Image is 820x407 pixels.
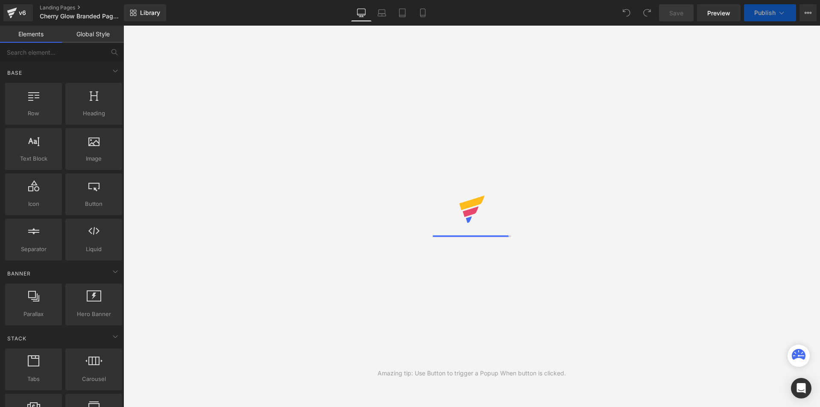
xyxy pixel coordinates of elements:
button: Undo [618,4,635,21]
span: Icon [8,199,59,208]
span: Separator [8,245,59,254]
span: Tabs [8,375,59,384]
a: Tablet [392,4,413,21]
span: Button [68,199,120,208]
span: Image [68,154,120,163]
div: Open Intercom Messenger [791,378,811,398]
div: v6 [17,7,28,18]
span: Liquid [68,245,120,254]
span: Preview [707,9,730,18]
a: New Library [124,4,166,21]
a: Laptop [372,4,392,21]
a: Preview [697,4,741,21]
span: Publish [754,9,776,16]
span: Heading [68,109,120,118]
button: Publish [744,4,796,21]
span: Banner [6,269,32,278]
div: Amazing tip: Use Button to trigger a Popup When button is clicked. [378,369,566,378]
span: Library [140,9,160,17]
span: Hero Banner [68,310,120,319]
a: Desktop [351,4,372,21]
span: Stack [6,334,27,343]
span: Text Block [8,154,59,163]
a: Landing Pages [40,4,138,11]
a: Mobile [413,4,433,21]
span: Base [6,69,23,77]
span: Carousel [68,375,120,384]
a: Global Style [62,26,124,43]
span: Cherry Glow Branded Page - NEW INGRIDIENTS [40,13,122,20]
a: v6 [3,4,33,21]
button: Redo [638,4,656,21]
span: Row [8,109,59,118]
span: Parallax [8,310,59,319]
button: More [799,4,817,21]
span: Save [669,9,683,18]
